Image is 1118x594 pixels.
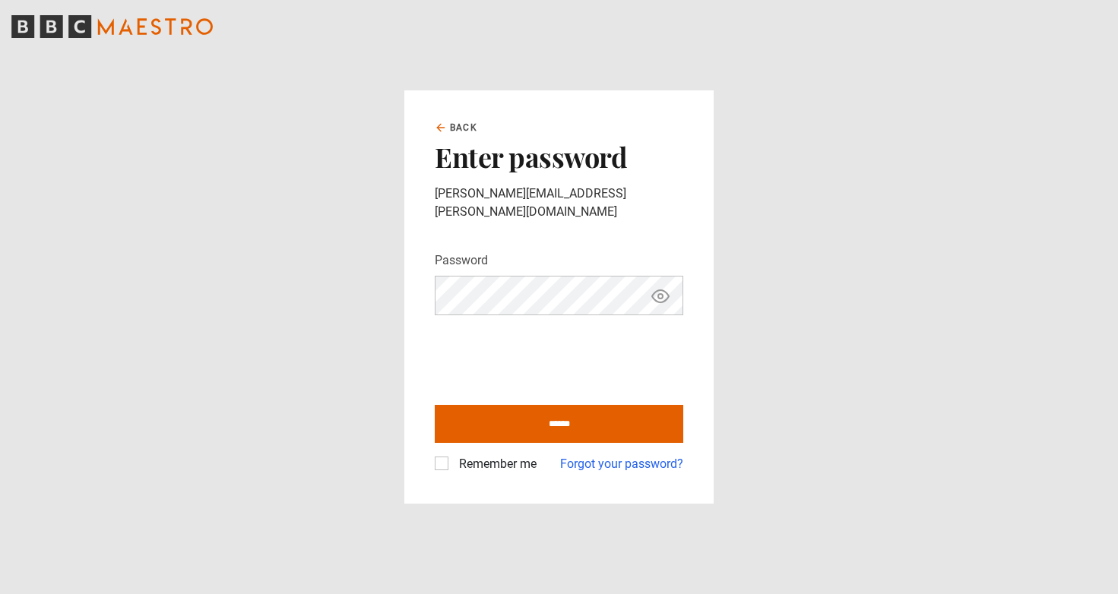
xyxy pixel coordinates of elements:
svg: BBC Maestro [11,15,213,38]
a: Forgot your password? [560,455,683,473]
p: [PERSON_NAME][EMAIL_ADDRESS][PERSON_NAME][DOMAIN_NAME] [435,185,683,221]
iframe: reCAPTCHA [435,327,666,387]
label: Remember me [453,455,537,473]
a: Back [435,121,477,134]
label: Password [435,251,488,270]
button: Show password [648,283,673,309]
h2: Enter password [435,141,683,172]
span: Back [450,121,477,134]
